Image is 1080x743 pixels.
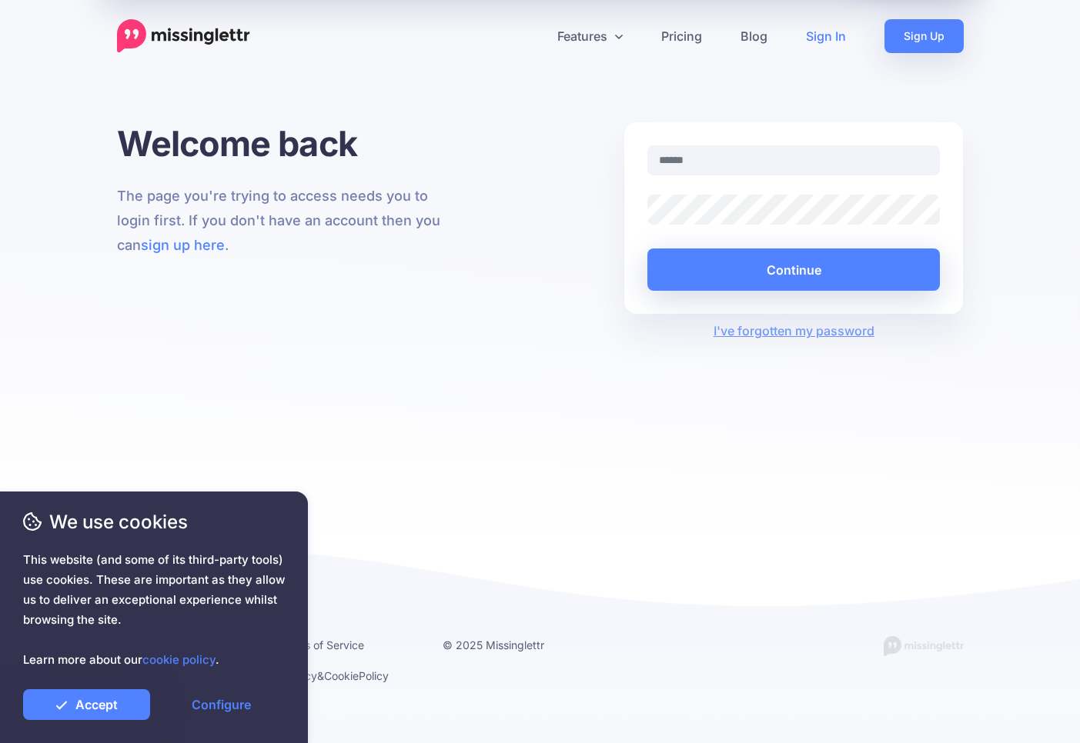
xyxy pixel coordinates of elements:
[279,638,364,651] a: Terms of Service
[714,323,874,338] a: I've forgotten my password
[324,669,359,682] a: Cookie
[23,550,285,670] span: This website (and some of its third-party tools) use cookies. These are important as they allow u...
[141,237,225,253] a: sign up here
[142,652,216,667] a: cookie policy
[538,19,642,53] a: Features
[117,184,456,258] p: The page you're trying to access needs you to login first. If you don't have an account then you ...
[787,19,865,53] a: Sign In
[158,689,285,720] a: Configure
[884,19,964,53] a: Sign Up
[443,635,583,655] li: © 2025 Missinglettr
[721,19,787,53] a: Blog
[642,19,721,53] a: Pricing
[23,689,150,720] a: Accept
[647,248,941,291] button: Continue
[23,508,285,535] span: We use cookies
[117,122,456,165] h1: Welcome back
[279,666,420,685] li: & Policy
